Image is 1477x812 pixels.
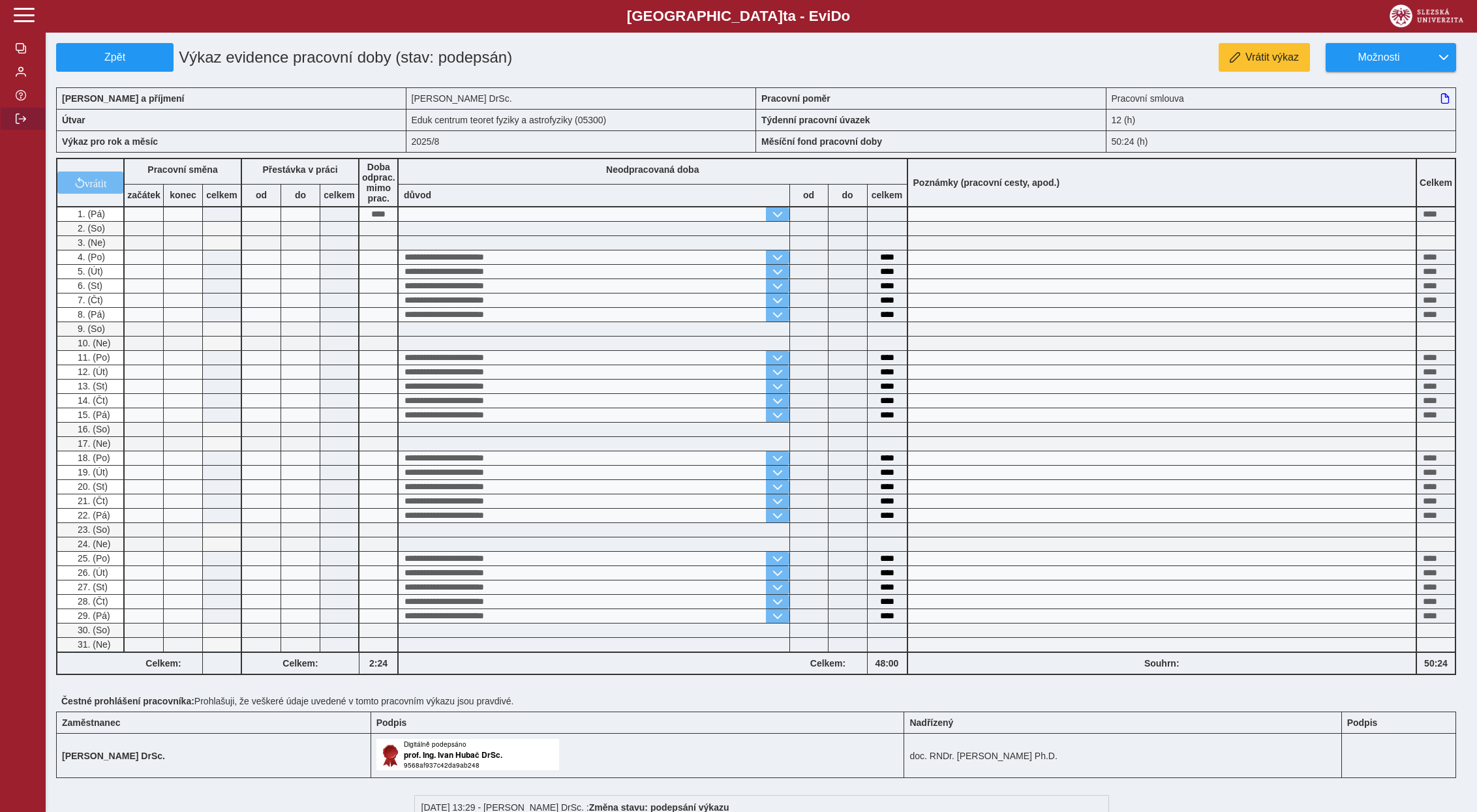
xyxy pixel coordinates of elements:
[75,381,108,391] span: 13. (St)
[62,52,168,63] span: Zpět
[75,237,106,248] span: 3. (Ne)
[75,295,103,305] span: 7. (Čt)
[125,190,163,200] b: začátek
[1417,658,1455,669] b: 50:24
[75,424,110,434] span: 16. (So)
[904,734,1341,778] td: doc. RNDr. [PERSON_NAME] Ph.D.
[147,164,217,175] b: Pracovní směna
[75,496,108,506] span: 21. (Čt)
[1390,5,1463,27] img: logo_web_su.png
[761,136,882,147] b: Měsíční fond pracovní doby
[75,410,110,420] span: 15. (Pá)
[75,539,111,549] span: 24. (Ne)
[61,696,194,706] b: Čestné prohlášení pracovníka:
[1106,130,1457,153] div: 50:24 (h)
[75,280,102,291] span: 6. (St)
[242,658,359,669] b: Celkem:
[62,93,184,104] b: [PERSON_NAME] a příjmení
[1144,658,1180,669] b: Souhrn:
[75,367,108,377] span: 12. (Út)
[1420,177,1452,188] b: Celkem
[908,177,1065,188] b: Poznámky (pracovní cesty, apod.)
[203,190,241,200] b: celkem
[125,658,202,669] b: Celkem:
[85,177,107,188] span: vrátit
[75,610,110,621] span: 29. (Pá)
[1337,52,1421,63] span: Možnosti
[606,164,699,175] b: Neodpracovaná doba
[75,223,105,233] span: 2. (So)
[406,130,757,153] div: 2025/8
[57,172,123,194] button: vrátit
[39,8,1438,25] b: [GEOGRAPHIC_DATA] a - Evi
[1245,52,1299,63] span: Vrátit výkaz
[830,8,841,24] span: D
[242,190,281,200] b: od
[174,43,644,72] h1: Výkaz evidence pracovní doby (stav: podepsán)
[75,209,105,219] span: 1. (Pá)
[75,596,108,607] span: 28. (Čt)
[404,190,431,200] b: důvod
[1106,109,1457,130] div: 12 (h)
[56,43,174,72] button: Zpět
[761,93,830,104] b: Pracovní poměr
[262,164,337,175] b: Přestávka v práci
[868,190,907,200] b: celkem
[75,438,111,449] span: 17. (Ne)
[75,266,103,277] span: 5. (Út)
[1106,87,1457,109] div: Pracovní smlouva
[75,395,108,406] span: 14. (Čt)
[376,739,559,770] img: Digitálně podepsáno uživatelem
[62,717,120,728] b: Zaměstnanec
[783,8,787,24] span: t
[75,481,108,492] span: 20. (St)
[75,252,105,262] span: 4. (Po)
[75,323,105,334] span: 9. (So)
[75,639,111,650] span: 31. (Ne)
[1219,43,1310,72] button: Vrátit výkaz
[789,658,867,669] b: Celkem:
[359,658,397,669] b: 2:24
[75,524,110,535] span: 23. (So)
[790,190,828,200] b: od
[75,309,105,320] span: 8. (Pá)
[75,553,110,564] span: 25. (Po)
[406,87,757,109] div: [PERSON_NAME] DrSc.
[164,190,202,200] b: konec
[868,658,907,669] b: 48:00
[406,109,757,130] div: Eduk centrum teoret fyziky a astrofyziky (05300)
[281,190,320,200] b: do
[75,453,110,463] span: 18. (Po)
[62,751,165,761] b: [PERSON_NAME] DrSc.
[320,190,358,200] b: celkem
[75,352,110,363] span: 11. (Po)
[376,717,407,728] b: Podpis
[62,115,85,125] b: Útvar
[75,567,108,578] span: 26. (Út)
[75,625,110,635] span: 30. (So)
[909,717,953,728] b: Nadřízený
[829,190,867,200] b: do
[1347,717,1378,728] b: Podpis
[1326,43,1431,72] button: Možnosti
[842,8,851,24] span: o
[75,582,108,592] span: 27. (St)
[75,510,110,520] span: 22. (Pá)
[56,691,1467,712] div: Prohlašuji, že veškeré údaje uvedené v tomto pracovním výkazu jsou pravdivé.
[761,115,870,125] b: Týdenní pracovní úvazek
[75,467,108,477] span: 19. (Út)
[75,338,111,348] span: 10. (Ne)
[362,162,395,203] b: Doba odprac. mimo prac.
[62,136,158,147] b: Výkaz pro rok a měsíc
